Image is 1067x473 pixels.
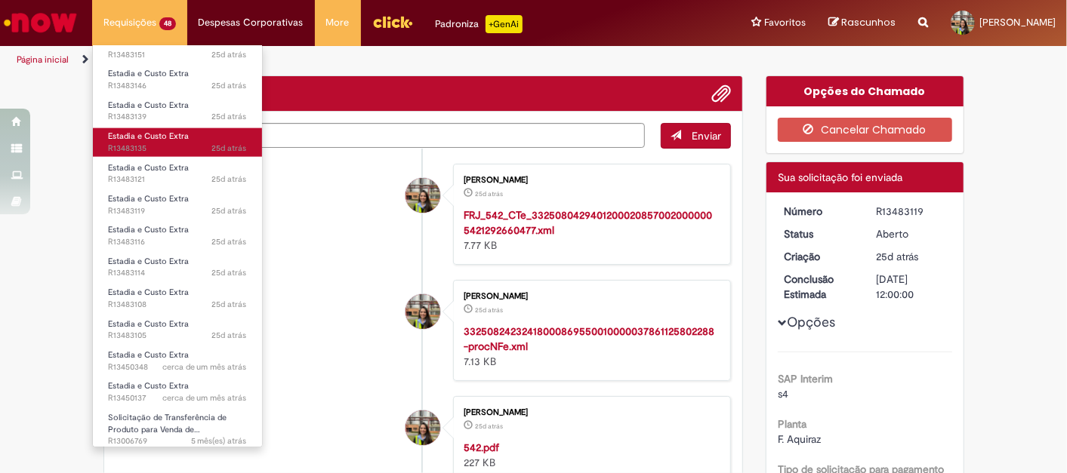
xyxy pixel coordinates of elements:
span: 25d atrás [212,143,247,154]
span: Estadia e Custo Extra [108,68,189,79]
ul: Requisições [92,45,263,447]
a: Aberto R13483135 : Estadia e Custo Extra [93,128,262,156]
a: Aberto R13450137 : Estadia e Custo Extra [93,378,262,406]
span: s4 [778,387,788,401]
textarea: Digite sua mensagem aqui... [116,123,646,148]
span: Favoritos [764,15,806,30]
span: Estadia e Custo Extra [108,37,189,48]
dt: Criação [772,249,865,264]
time: 04/09/2025 23:29:52 [877,250,919,263]
button: Cancelar Chamado [778,118,952,142]
dt: Status [772,226,865,241]
dt: Conclusão Estimada [772,272,865,302]
span: 25d atrás [212,174,247,185]
span: Estadia e Custo Extra [108,100,189,111]
a: Aberto R13483151 : Estadia e Custo Extra [93,35,262,63]
a: 542.pdf [464,441,499,454]
span: Estadia e Custo Extra [108,318,189,330]
span: [PERSON_NAME] [979,16,1056,29]
a: FRJ_542_CTe_33250804294012000208570020000005421292660477.xml [464,208,712,237]
span: 25d atrás [212,267,247,278]
a: 33250824232418000869550010000037861125802288-procNFe.xml [464,324,714,353]
span: More [326,15,350,30]
a: Aberto R13483146 : Estadia e Custo Extra [93,66,262,94]
a: Aberto R13006769 : Solicitação de Transferência de Produto para Venda de Funcionário [93,410,262,442]
span: R13483121 [108,174,247,186]
span: 25d atrás [212,299,247,310]
div: Padroniza [436,15,523,33]
time: 05/09/2025 00:43:03 [212,80,247,91]
span: Estadia e Custo Extra [108,349,189,361]
div: 227 KB [464,440,715,470]
span: Estadia e Custo Extra [108,287,189,298]
span: 48 [159,17,176,30]
span: F. Aquiraz [778,432,821,446]
span: Sua solicitação foi enviada [778,170,902,184]
div: 7.13 KB [464,324,715,369]
span: R13006769 [108,435,247,447]
span: R13483135 [108,143,247,155]
time: 06/05/2025 09:44:29 [191,435,247,447]
button: Adicionar anexos [711,84,731,103]
span: Requisições [103,15,156,30]
a: Aberto R13483119 : Estadia e Custo Extra [93,191,262,219]
div: Barbara Yumi Hotta [406,178,440,213]
a: Aberto R13483108 : Estadia e Custo Extra [93,284,262,312]
span: 5 mês(es) atrás [191,435,247,447]
div: 7.77 KB [464,207,715,253]
span: R13483108 [108,299,247,311]
span: Estadia e Custo Extra [108,224,189,235]
span: Enviar [692,129,721,143]
div: 04/09/2025 23:29:52 [877,249,947,264]
div: [PERSON_NAME] [464,176,715,185]
a: Aberto R13450348 : Estadia e Custo Extra [93,347,262,375]
span: R13483146 [108,80,247,92]
p: +GenAi [486,15,523,33]
time: 04/09/2025 23:28:34 [475,422,503,431]
span: 25d atrás [212,330,247,341]
span: 25d atrás [475,306,503,315]
a: Aberto R13483105 : Estadia e Custo Extra [93,316,262,344]
time: 04/09/2025 23:21:31 [212,236,247,247]
div: R13483119 [877,204,947,219]
img: ServiceNow [2,8,79,38]
span: 25d atrás [475,189,503,198]
time: 04/09/2025 23:28:46 [475,306,503,315]
span: Solicitação de Transferência de Produto para Venda de… [108,412,227,435]
span: R13483114 [108,267,247,279]
time: 04/09/2025 22:58:11 [212,299,247,310]
time: 05/09/2025 00:11:37 [212,143,247,154]
span: R13483105 [108,330,247,342]
span: R13483139 [108,111,247,123]
time: 04/09/2025 23:41:49 [212,174,247,185]
a: Aberto R13483114 : Estadia e Custo Extra [93,253,262,281]
div: [PERSON_NAME] [464,292,715,301]
time: 04/09/2025 23:29:54 [212,205,247,217]
span: 25d atrás [475,422,503,431]
span: 25d atrás [212,49,247,60]
span: Estadia e Custo Extra [108,380,189,392]
button: Enviar [661,123,731,149]
span: Despesas Corporativas [199,15,304,30]
span: 25d atrás [212,111,247,122]
div: Barbara Yumi Hotta [406,410,440,445]
a: Aberto R13483121 : Estadia e Custo Extra [93,160,262,188]
span: R13483151 [108,49,247,61]
span: 25d atrás [212,236,247,247]
time: 05/09/2025 00:18:20 [212,111,247,122]
span: 25d atrás [877,250,919,263]
span: Estadia e Custo Extra [108,256,189,267]
div: Aberto [877,226,947,241]
span: 25d atrás [212,80,247,91]
dt: Número [772,204,865,219]
b: SAP Interim [778,372,833,385]
a: Aberto R13483116 : Estadia e Custo Extra [93,222,262,250]
span: cerca de um mês atrás [162,392,247,404]
span: cerca de um mês atrás [162,361,247,373]
span: Estadia e Custo Extra [108,193,189,204]
ul: Trilhas de página [11,46,700,74]
time: 04/09/2025 23:29:00 [475,189,503,198]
